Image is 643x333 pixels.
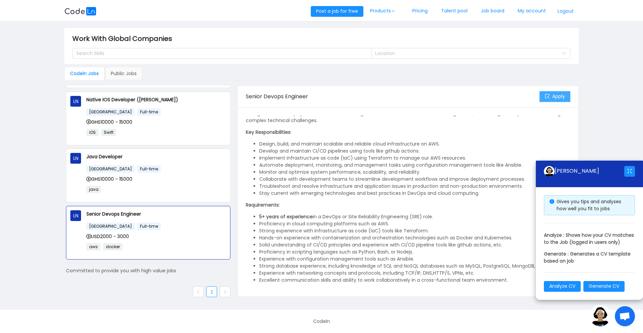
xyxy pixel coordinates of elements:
li: Implement infrastructure as code (IaC) using Terraform to manage our AWS resources. [259,155,570,162]
div: [PERSON_NAME] [544,166,624,177]
li: Design, build, and maintain scalable and reliable cloud infrastructure on AWS. [259,141,570,148]
li: Experience with configuration management tools such as Ansible. [259,256,570,263]
button: icon: fullscreen [624,166,635,177]
li: Experience with networking concepts and protocols, including TCP/IP, DNS,HTTP/S, VPNs, etc. [259,270,570,277]
strong: Key Responsibilities: [246,129,291,135]
span: aws [86,243,100,251]
li: Strong experience with infrastructure as code (IaC) tools like Terraform. [259,227,570,234]
button: Analyze CV [544,281,581,292]
div: Public Jobs [105,67,142,80]
span: Senior Devops Engineer [246,93,308,100]
li: Troubleshoot and resolve infrastructure and application issues in production and non-production e... [259,183,570,190]
span: Swift [101,129,116,136]
p: Generate : Generates a CV template based on job [544,251,635,265]
i: icon: dollar [86,119,91,124]
p: Senior Devops Engineer [86,210,226,218]
li: in a DevOps or Site Reliability Engineering (SRE) role. [259,213,570,220]
div: Committed to provide you with high value jobs [66,267,230,274]
a: 1 [207,287,217,297]
button: Generate CV [583,281,625,292]
li: Next Page [220,286,230,297]
span: GHS10000 - 15000 [86,119,132,125]
span: iOS [86,129,98,136]
span: LN [73,210,78,221]
button: icon: selectApply [540,91,570,102]
strong: Requirements: [246,202,280,208]
li: Automate deployment, monitoring, and management tasks using configuration management tools like A... [259,162,570,169]
span: Full-time [137,165,161,173]
i: icon: info-circle [550,199,554,204]
span: [GEOGRAPHIC_DATA] [86,223,135,230]
span: Work With Global Companies [72,33,176,44]
li: Proficiency in cloud computing platforms such as AWS. [259,220,570,227]
span: USD2000 - 3000 [86,233,129,240]
img: ground.ddcf5dcf.png [589,305,611,326]
span: Full-time [137,223,161,230]
span: java [86,186,101,193]
p: Java Developer [86,153,226,160]
i: icon: down [562,51,566,56]
li: Strong database experience, including knowledge of SQL and NoSQL databases such as MySQL, Postgre... [259,263,570,270]
i: icon: left [196,290,200,294]
i: icon: dollar [86,177,91,181]
span: Full-time [137,108,161,116]
div: Location [375,50,559,57]
span: LN [73,153,78,164]
img: logobg.f302741d.svg [64,7,96,15]
span: LN [73,96,78,107]
span: [GEOGRAPHIC_DATA] [86,165,135,173]
li: Develop and maintain CI/CD pipelines using tools like github actions. [259,148,570,155]
li: Proficiency in scripting languages such as Python, Bash, or Nodejs. [259,248,570,256]
strong: 5+ years of experience [259,213,313,220]
li: Collaborate with development teams to streamline development workflows and improve deployment pro... [259,176,570,183]
img: ground.ddcf5dcf.png [544,166,555,177]
li: Solid understanding of CI/CD principles and experience with CI/CD pipeline tools like github acti... [259,241,570,248]
i: icon: down [391,9,395,13]
li: Monitor and optimize system performance, scalability, and reliability. [259,169,570,176]
li: 1 [206,286,217,297]
button: Post a job for free [311,6,363,17]
i: icon: right [223,290,227,294]
p: Analyze : Shows how your CV matches to the Job (logged in users only) [544,232,635,246]
button: Logout [553,6,579,17]
li: Hands-on experience with containerization and orchestration technologies such as Docker and Kuber... [259,234,570,241]
li: Excellent communication skills and ability to work collaboratively in a cross-functional team env... [259,277,570,284]
li: Stay current with emerging technologies and best practices in DevOps and cloud computing. [259,190,570,197]
span: GHS10000 - 15000 [86,176,132,182]
a: Post a job for free [311,8,363,14]
div: Open chat [615,306,635,326]
span: [GEOGRAPHIC_DATA] [86,108,135,116]
li: Previous Page [193,286,204,297]
i: icon: dollar [86,234,91,239]
p: Native IOS Developer ([PERSON_NAME]) [86,96,226,103]
div: Search Skills [76,50,361,57]
span: docker [103,243,123,251]
span: Gives you tips and analyses how well you fit to jobs [557,198,621,212]
div: Codeln Jobs [64,67,104,80]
